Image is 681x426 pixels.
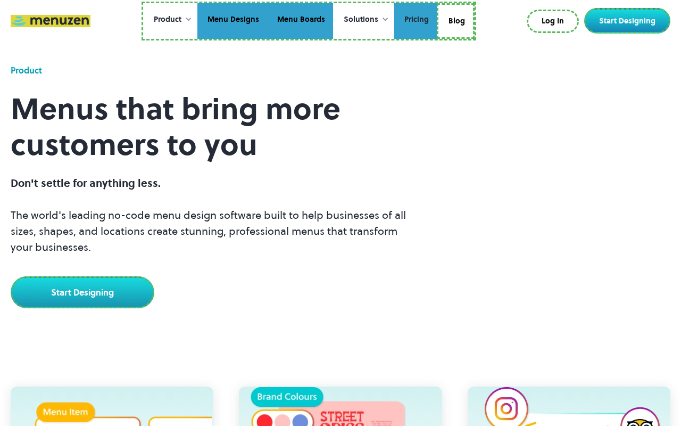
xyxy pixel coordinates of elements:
[333,3,394,36] div: Solutions
[11,176,161,191] span: Don't settle for anything less.
[143,3,197,36] div: Product
[154,14,181,26] div: Product
[11,91,419,162] h1: Menus that bring more customers to you
[11,64,42,77] div: Product
[527,10,579,33] a: Log In
[437,3,475,39] a: Blog
[267,3,333,39] a: Menu Boards
[584,8,670,34] a: Start Designing
[344,14,378,26] div: Solutions
[394,3,437,39] a: Pricing
[11,276,154,308] a: Start Designing
[11,175,419,255] p: The world's leading no-code menu design software built to help businesses of all sizes, shapes, a...
[197,3,267,39] a: Menu Designs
